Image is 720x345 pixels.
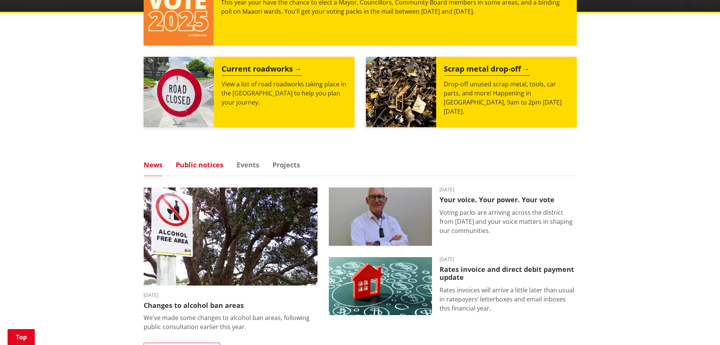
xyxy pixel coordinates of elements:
[329,257,577,315] a: [DATE] Rates invoice and direct debit payment update Rates invoices will arrive a little later th...
[144,57,214,127] img: Road closed sign
[273,161,300,168] a: Projects
[144,313,317,331] p: We've made some changes to alcohol ban areas, following public consultation earlier this year.
[221,80,347,107] p: View a list of road roadworks taking place in the [GEOGRAPHIC_DATA] to help you plan your journey.
[440,187,577,192] time: [DATE]
[444,80,569,116] p: Drop-off unused scrap metal, tools, car parts, and more! Happening in [GEOGRAPHIC_DATA], 9am to 2...
[329,187,577,246] a: [DATE] Your voice. Your power. Your vote Voting packs are arriving across the district from [DATE...
[440,208,577,235] p: Voting packs are arriving across the district from [DATE] and your voice matters in shaping our c...
[366,57,436,127] img: Scrap metal collection
[144,187,317,331] a: [DATE] Changes to alcohol ban areas We've made some changes to alcohol ban areas, following publi...
[221,64,302,76] h2: Current roadworks
[329,187,432,246] img: Craig Hobbs
[685,313,712,340] iframe: Messenger Launcher
[144,161,163,168] a: News
[144,293,317,298] time: [DATE]
[8,329,35,345] a: Top
[176,161,223,168] a: Public notices
[144,187,317,286] img: Alcohol Control Bylaw adopted - August 2025 (2)
[366,57,577,127] a: A massive pile of rusted scrap metal, including wheels and various industrial parts, under a clea...
[144,301,317,310] h3: Changes to alcohol ban areas
[237,161,259,168] a: Events
[329,257,432,315] img: rates image
[440,286,577,313] p: Rates invoices will arrive a little later than usual in ratepayers’ letterboxes and email inboxes...
[440,196,577,204] h3: Your voice. Your power. Your vote
[444,64,530,76] h2: Scrap metal drop-off
[440,265,577,282] h3: Rates invoice and direct debit payment update
[144,57,355,127] a: Current roadworks View a list of road roadworks taking place in the [GEOGRAPHIC_DATA] to help you...
[440,257,577,262] time: [DATE]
